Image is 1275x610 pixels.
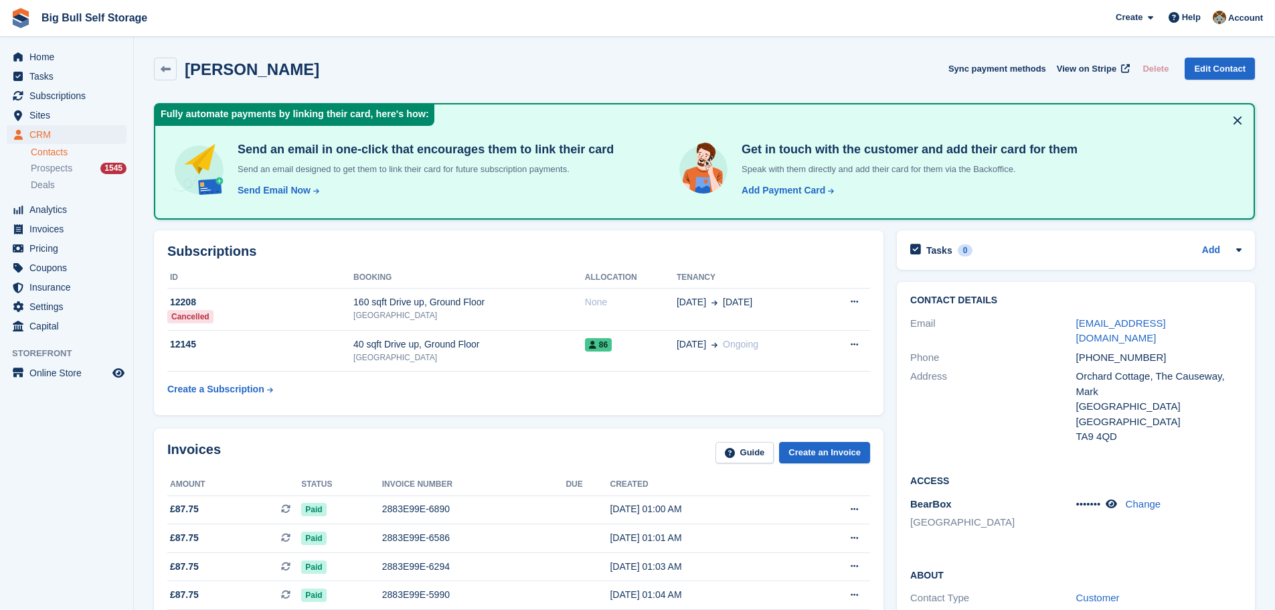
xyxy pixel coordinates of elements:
[167,377,273,402] a: Create a Subscription
[301,560,326,574] span: Paid
[610,588,796,602] div: [DATE] 01:04 AM
[353,267,585,289] th: Booking
[36,7,153,29] a: Big Bull Self Storage
[29,106,110,125] span: Sites
[301,503,326,516] span: Paid
[7,125,126,144] a: menu
[715,442,774,464] a: Guide
[677,337,706,352] span: [DATE]
[676,142,731,197] img: get-in-touch-e3e95b6451f4e49772a6039d3abdde126589d6f45a760754adfa51be33bf0f70.svg
[31,161,126,175] a: Prospects 1545
[736,183,835,198] a: Add Payment Card
[910,295,1242,306] h2: Contact Details
[7,317,126,335] a: menu
[610,531,796,545] div: [DATE] 01:01 AM
[353,337,585,352] div: 40 sqft Drive up, Ground Floor
[382,531,566,545] div: 2883E99E-6586
[301,532,326,545] span: Paid
[779,442,870,464] a: Create an Invoice
[31,146,126,159] a: Contacts
[1185,58,1255,80] a: Edit Contact
[185,60,319,78] h2: [PERSON_NAME]
[167,382,264,396] div: Create a Subscription
[170,560,199,574] span: £87.75
[29,258,110,277] span: Coupons
[910,591,1076,606] div: Contact Type
[1137,58,1174,80] button: Delete
[910,515,1076,530] li: [GEOGRAPHIC_DATA]
[1057,62,1116,76] span: View on Stripe
[926,244,952,256] h2: Tasks
[910,568,1242,581] h2: About
[7,200,126,219] a: menu
[1076,350,1242,366] div: [PHONE_NUMBER]
[29,317,110,335] span: Capital
[585,338,612,352] span: 86
[1076,399,1242,414] div: [GEOGRAPHIC_DATA]
[353,309,585,321] div: [GEOGRAPHIC_DATA]
[29,200,110,219] span: Analytics
[1076,369,1242,399] div: Orchard Cottage, The Causeway, Mark
[7,48,126,66] a: menu
[7,106,126,125] a: menu
[167,474,301,495] th: Amount
[910,350,1076,366] div: Phone
[382,588,566,602] div: 2883E99E-5990
[29,67,110,86] span: Tasks
[7,364,126,382] a: menu
[29,297,110,316] span: Settings
[910,369,1076,445] div: Address
[232,142,614,157] h4: Send an email in one-click that encourages them to link their card
[170,588,199,602] span: £87.75
[170,502,199,516] span: £87.75
[7,297,126,316] a: menu
[7,67,126,86] a: menu
[1126,498,1161,510] a: Change
[31,178,126,192] a: Deals
[610,560,796,574] div: [DATE] 01:03 AM
[958,244,973,256] div: 0
[1076,498,1101,510] span: •••••••
[610,474,796,495] th: Created
[1076,317,1166,344] a: [EMAIL_ADDRESS][DOMAIN_NAME]
[677,295,706,309] span: [DATE]
[31,162,72,175] span: Prospects
[301,474,381,495] th: Status
[566,474,610,495] th: Due
[29,364,110,382] span: Online Store
[1202,243,1220,258] a: Add
[382,502,566,516] div: 2883E99E-6890
[7,220,126,238] a: menu
[11,8,31,28] img: stora-icon-8386f47178a22dfd0bd8f6a31ec36ba5ce8667c1dd55bd0f319d3a0aa187defe.svg
[736,163,1078,176] p: Speak with them directly and add their card for them via the Backoffice.
[7,86,126,105] a: menu
[31,179,55,192] span: Deals
[1076,429,1242,445] div: TA9 4QD
[29,48,110,66] span: Home
[677,267,821,289] th: Tenancy
[167,295,353,309] div: 12208
[910,473,1242,487] h2: Access
[29,125,110,144] span: CRM
[610,502,796,516] div: [DATE] 01:00 AM
[1213,11,1226,24] img: Mike Llewellen Palmer
[29,278,110,297] span: Insurance
[585,267,677,289] th: Allocation
[167,310,214,323] div: Cancelled
[1116,11,1142,24] span: Create
[12,347,133,360] span: Storefront
[723,339,758,350] span: Ongoing
[7,258,126,277] a: menu
[910,316,1076,346] div: Email
[353,295,585,309] div: 160 sqft Drive up, Ground Floor
[382,560,566,574] div: 2883E99E-6294
[167,244,870,259] h2: Subscriptions
[948,58,1046,80] button: Sync payment methods
[170,531,199,545] span: £87.75
[301,589,326,602] span: Paid
[742,183,825,198] div: Add Payment Card
[910,498,952,510] span: BearBox
[167,267,353,289] th: ID
[167,337,353,352] div: 12145
[167,442,221,464] h2: Invoices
